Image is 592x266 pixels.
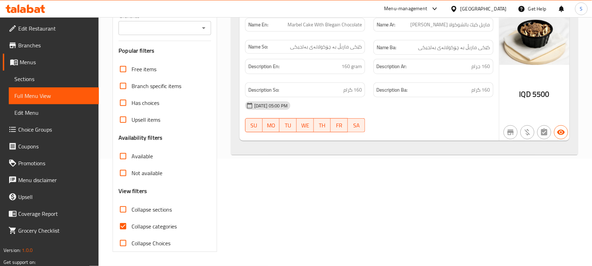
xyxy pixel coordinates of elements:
[351,120,362,131] span: SA
[18,159,93,167] span: Promotions
[472,86,490,94] span: 160 گرام
[317,120,328,131] span: TH
[9,71,99,87] a: Sections
[314,118,331,132] button: TH
[9,104,99,121] a: Edit Menu
[418,43,490,52] span: کێکی ماربڵ بە چۆکولاتەی بەلجیکی
[3,172,99,188] a: Menu disclaimer
[22,246,33,255] span: 1.0.0
[519,87,531,101] span: IQD
[132,205,172,214] span: Collapse sections
[119,187,147,195] h3: View filters
[499,12,570,65] img: mmw_638957124276197710
[377,62,407,71] strong: Description Ar:
[132,82,181,90] span: Branch specific items
[248,43,268,51] strong: Name So:
[119,134,162,142] h3: Availability filters
[248,62,280,71] strong: Description En:
[132,152,153,160] span: Available
[3,54,99,71] a: Menus
[288,21,362,28] span: Marbel Cake With Blegain Chocolate
[18,176,93,184] span: Menu disclaimer
[18,125,93,134] span: Choice Groups
[3,121,99,138] a: Choice Groups
[537,125,551,139] button: Not has choices
[384,5,428,13] div: Menu-management
[377,86,408,94] strong: Description Ba:
[4,246,21,255] span: Version:
[460,5,507,13] div: [GEOGRAPHIC_DATA]
[411,21,490,28] span: ماربل كيك بالشوكولا [PERSON_NAME]
[3,188,99,205] a: Upsell
[18,41,93,49] span: Branches
[3,222,99,239] a: Grocery Checklist
[18,193,93,201] span: Upsell
[265,120,277,131] span: MO
[282,120,294,131] span: TU
[9,87,99,104] a: Full Menu View
[132,65,156,73] span: Free items
[18,226,93,235] span: Grocery Checklist
[132,169,162,177] span: Not available
[132,239,170,247] span: Collapse Choices
[334,120,345,131] span: FR
[343,86,362,94] span: 160 گرام
[263,118,280,132] button: MO
[132,222,177,231] span: Collapse categories
[580,5,583,13] span: S
[520,125,534,139] button: Purchased item
[504,125,518,139] button: Not branch specific item
[3,37,99,54] a: Branches
[132,99,159,107] span: Has choices
[377,43,397,52] strong: Name Ba:
[132,115,160,124] span: Upsell items
[119,47,211,55] h3: Popular filters
[14,108,93,117] span: Edit Menu
[251,102,290,109] span: [DATE] 05:00 PM
[245,118,263,132] button: SU
[377,21,396,28] strong: Name Ar:
[532,87,550,101] span: 5500
[342,62,362,71] span: 160 gram
[348,118,365,132] button: SA
[248,21,268,28] strong: Name En:
[3,20,99,37] a: Edit Restaurant
[18,142,93,151] span: Coupons
[18,24,93,33] span: Edit Restaurant
[290,43,362,51] span: کێکی ماربڵ بە چۆکولاتەی بەلجیکی
[14,75,93,83] span: Sections
[231,9,578,155] div: (En): Cake & sweets(Ar):كيك & حلو(So):کێک(Ba):کێک
[280,118,297,132] button: TU
[3,155,99,172] a: Promotions
[331,118,348,132] button: FR
[248,86,279,94] strong: Description So:
[3,138,99,155] a: Coupons
[14,92,93,100] span: Full Menu View
[554,125,568,139] button: Available
[3,205,99,222] a: Coverage Report
[199,23,209,33] button: Open
[297,118,314,132] button: WE
[300,120,311,131] span: WE
[20,58,93,66] span: Menus
[472,62,490,71] span: 160 جرام
[18,210,93,218] span: Coverage Report
[248,120,260,131] span: SU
